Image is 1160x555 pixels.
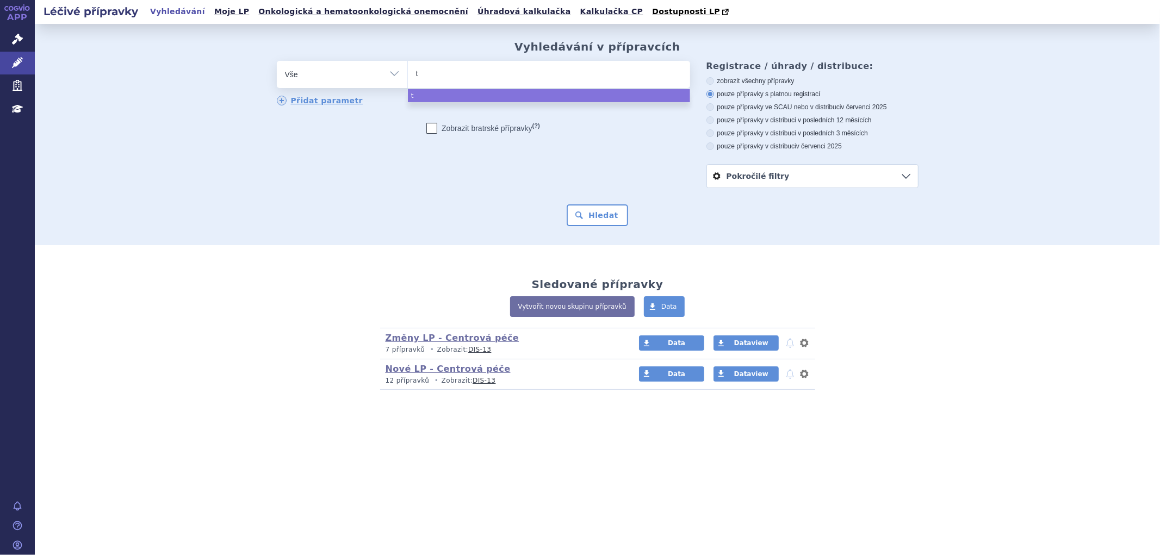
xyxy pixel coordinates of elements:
[408,89,690,102] li: t
[785,367,796,381] button: notifikace
[706,116,919,124] label: pouze přípravky v distribuci v posledních 12 měsících
[211,4,252,19] a: Moje LP
[706,142,919,151] label: pouze přípravky v distribuci
[706,61,919,71] h3: Registrace / úhrady / distribuce:
[510,296,635,317] a: Vytvořit novou skupinu přípravků
[468,346,491,353] a: DIS-13
[427,345,437,354] i: •
[785,336,796,350] button: notifikace
[386,345,619,354] p: Zobrazit:
[567,204,628,226] button: Hledat
[668,370,685,378] span: Data
[796,142,842,150] span: v červenci 2025
[799,336,810,350] button: nastavení
[714,335,779,351] a: Dataview
[514,40,680,53] h2: Vyhledávání v přípravcích
[644,296,685,317] a: Data
[841,103,887,111] span: v červenci 2025
[706,90,919,98] label: pouze přípravky s platnou registrací
[147,4,208,19] a: Vyhledávání
[668,339,685,347] span: Data
[661,303,677,310] span: Data
[706,103,919,111] label: pouze přípravky ve SCAU nebo v distribuci
[714,366,779,382] a: Dataview
[532,122,540,129] abbr: (?)
[707,165,918,188] a: Pokročilé filtry
[649,4,734,20] a: Dostupnosti LP
[799,367,810,381] button: nastavení
[706,129,919,138] label: pouze přípravky v distribuci v posledních 3 měsících
[386,364,511,374] a: Nové LP - Centrová péče
[734,370,768,378] span: Dataview
[386,333,519,343] a: Změny LP - Centrová péče
[432,376,442,385] i: •
[652,7,720,16] span: Dostupnosti LP
[35,4,147,19] h2: Léčivé přípravky
[706,77,919,85] label: zobrazit všechny přípravky
[532,278,663,291] h2: Sledované přípravky
[639,335,704,351] a: Data
[639,366,704,382] a: Data
[386,346,425,353] span: 7 přípravků
[426,123,540,134] label: Zobrazit bratrské přípravky
[734,339,768,347] span: Dataview
[386,376,619,385] p: Zobrazit:
[277,96,363,105] a: Přidat parametr
[386,377,430,384] span: 12 přípravků
[474,4,574,19] a: Úhradová kalkulačka
[255,4,472,19] a: Onkologická a hematoonkologická onemocnění
[577,4,647,19] a: Kalkulačka CP
[473,377,495,384] a: DIS-13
